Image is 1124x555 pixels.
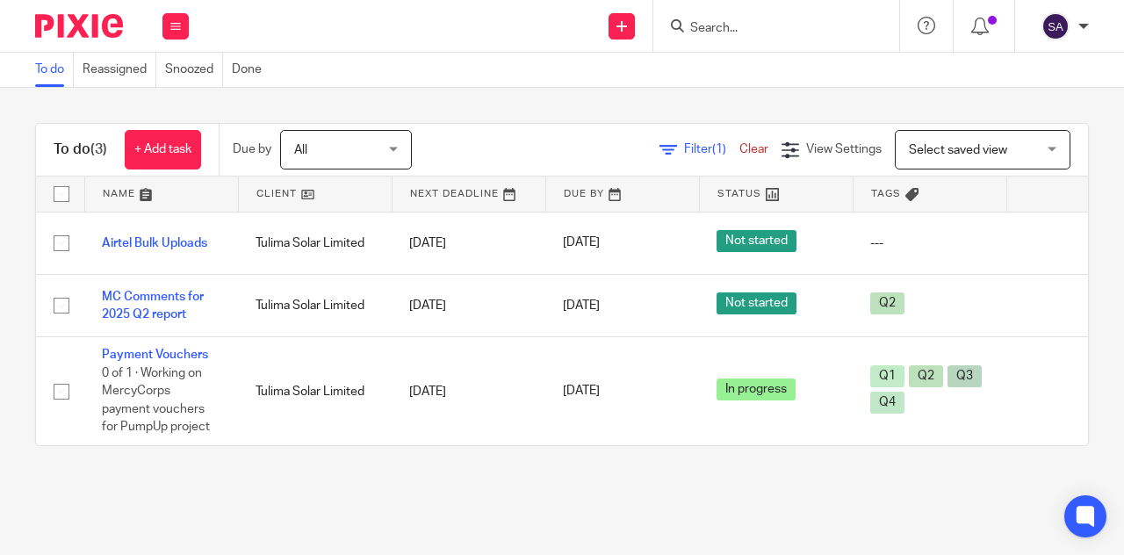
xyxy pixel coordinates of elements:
span: Q3 [947,365,982,387]
a: + Add task [125,130,201,169]
span: (3) [90,142,107,156]
a: Reassigned [83,53,156,87]
span: Q2 [909,365,943,387]
td: [DATE] [392,212,545,274]
td: Tulima Solar Limited [238,212,392,274]
a: Airtel Bulk Uploads [102,237,207,249]
td: Tulima Solar Limited [238,337,392,445]
span: Tags [871,189,901,198]
p: Due by [233,141,271,158]
span: [DATE] [563,299,600,312]
span: Not started [717,230,796,252]
span: All [294,144,307,156]
a: To do [35,53,74,87]
h1: To do [54,141,107,159]
a: Snoozed [165,53,223,87]
span: [DATE] [563,237,600,249]
a: Clear [739,143,768,155]
td: [DATE] [392,337,545,445]
a: Done [232,53,270,87]
span: In progress [717,378,796,400]
span: Q2 [870,292,904,314]
span: Q1 [870,365,904,387]
td: [DATE] [392,274,545,336]
img: Pixie [35,14,123,38]
span: Filter [684,143,739,155]
div: --- [870,234,989,252]
span: Not started [717,292,796,314]
span: 0 of 1 · Working on MercyCorps payment vouchers for PumpUp project [102,367,210,434]
span: Q4 [870,392,904,414]
img: svg%3E [1041,12,1070,40]
span: (1) [712,143,726,155]
input: Search [688,21,847,37]
a: Payment Vouchers [102,349,208,361]
td: Tulima Solar Limited [238,274,392,336]
span: [DATE] [563,386,600,398]
span: View Settings [806,143,882,155]
a: MC Comments for 2025 Q2 report [102,291,204,321]
span: Select saved view [909,144,1007,156]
